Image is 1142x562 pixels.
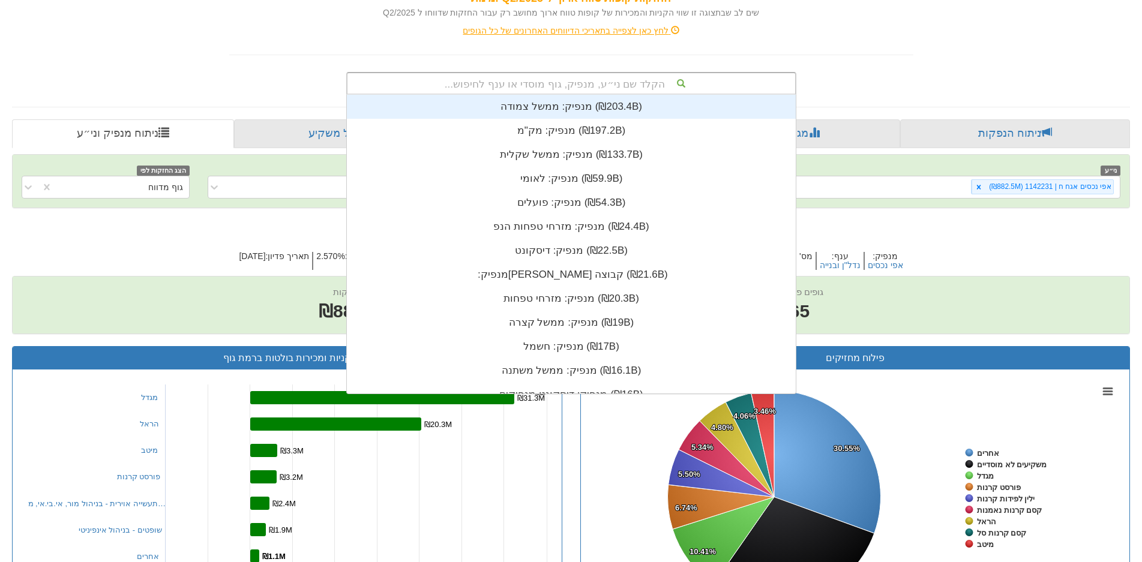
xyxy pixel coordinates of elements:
span: שווי החזקות [333,287,379,297]
tspan: 3.46% [754,407,776,416]
h3: קניות ומכירות בולטות ברמת גוף [22,353,553,363]
tspan: מגדל [977,471,994,480]
a: פרופיל משקיע [234,119,460,148]
h5: תאריך פדיון : [DATE] [236,252,312,271]
h5: מנפיק : [864,252,906,271]
div: מנפיק: ‏מזרחי טפחות הנפ ‎(₪24.4B)‎ [347,215,796,239]
div: מנפיק: ‏דיסקונט ‎(₪22.5B)‎ [347,239,796,263]
div: מנפיק: ‏מזרחי טפחות ‎(₪20.3B)‎ [347,287,796,311]
span: 65 [776,299,823,324]
tspan: ₪2.4M [272,499,296,508]
span: גופים פעילים [776,287,823,297]
tspan: ₪1.9M [269,525,292,534]
tspan: פורסט קרנות [977,483,1021,492]
div: מנפיק: ‏חשמל ‎(₪17B)‎ [347,335,796,359]
button: נדל"ן ובנייה [820,261,861,270]
tspan: 6.74% [675,503,697,512]
a: מיטב [141,446,158,455]
tspan: ₪3.2M [280,473,303,482]
span: ₪882.5M [319,301,393,321]
div: מנפיק: ‏ממשל משתנה ‎(₪16.1B)‎ [347,359,796,383]
a: מגדל [141,393,158,402]
h2: אפי נכסים אגח ח | 1142231 - ניתוח ני״ע [12,220,1130,240]
tspan: 30.55% [834,444,861,453]
h3: פילוח מחזיקים [590,353,1121,363]
span: הצג החזקות לפי [137,166,190,176]
a: ניתוח הנפקות [900,119,1130,148]
a: שופטים - בניהול אינפיניטי [79,525,162,534]
a: ניתוח מנפיק וני״ע [12,119,234,148]
div: grid [347,95,796,455]
div: גוף מדווח [148,181,183,193]
div: שים לב שבתצוגה זו שווי הקניות והמכירות של קופות טווח ארוך מחושב רק עבור החזקות שדווחו ל Q2/2025 [229,7,913,19]
tspan: ₪31.3M [517,393,545,402]
div: מנפיק: ‏ממשל קצרה ‎(₪19B)‎ [347,311,796,335]
tspan: הראל [977,517,996,526]
a: פורסט קרנות [117,472,161,481]
span: ני״ע [1101,166,1120,176]
div: מנפיק: ‏מק"מ ‎(₪197.2B)‎ [347,119,796,143]
div: הקלד שם ני״ע, מנפיק, גוף מוסדי או ענף לחיפוש... [347,73,795,94]
div: מנפיק: ‏פועלים ‎(₪54.3B)‎ [347,191,796,215]
div: אפי נכסים אגח ח | 1142231 (₪882.5M) [985,180,1113,194]
h5: ריבית : 2.570% [312,252,368,271]
tspan: 4.80% [711,423,733,432]
tspan: 5.50% [678,470,700,479]
tspan: אחרים [977,449,999,458]
button: אפי נכסים [868,261,903,270]
tspan: קסם קרנות נאמנות [977,506,1042,515]
div: לחץ כאן לצפייה בתאריכי הדיווחים האחרונים של כל הגופים [220,25,922,37]
tspan: ₪3.3M [280,446,304,455]
tspan: 5.34% [691,443,714,452]
tspan: ילין לפידות קרנות [977,494,1035,503]
h5: ענף : [816,252,864,271]
a: אחרים [137,552,159,561]
tspan: מיטב [977,540,994,549]
div: מנפיק: ‏לאומי ‎(₪59.9B)‎ [347,167,796,191]
div: מנפיק: ‏[PERSON_NAME] קבוצה ‎(₪21.6B)‎ [347,263,796,287]
div: מנפיק: ‏ממשל שקלית ‎(₪133.7B)‎ [347,143,796,167]
a: תעשייה אוירית - בניהול מור, אי.בי.אי, מ… [28,499,166,508]
tspan: קסם קרנות סל [977,528,1026,537]
div: מנפיק: ‏ממשל צמודה ‎(₪203.4B)‎ [347,95,796,119]
a: הראל [140,419,159,428]
tspan: 4.06% [733,411,756,420]
tspan: 10.41% [690,547,717,556]
tspan: משקיעים לא מוסדיים [977,460,1047,469]
tspan: ₪20.3M [424,420,452,429]
div: מנפיק: ‏דיסקונט מנפיקים ‎(₪16B)‎ [347,383,796,407]
tspan: ₪1.1M [262,552,286,561]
